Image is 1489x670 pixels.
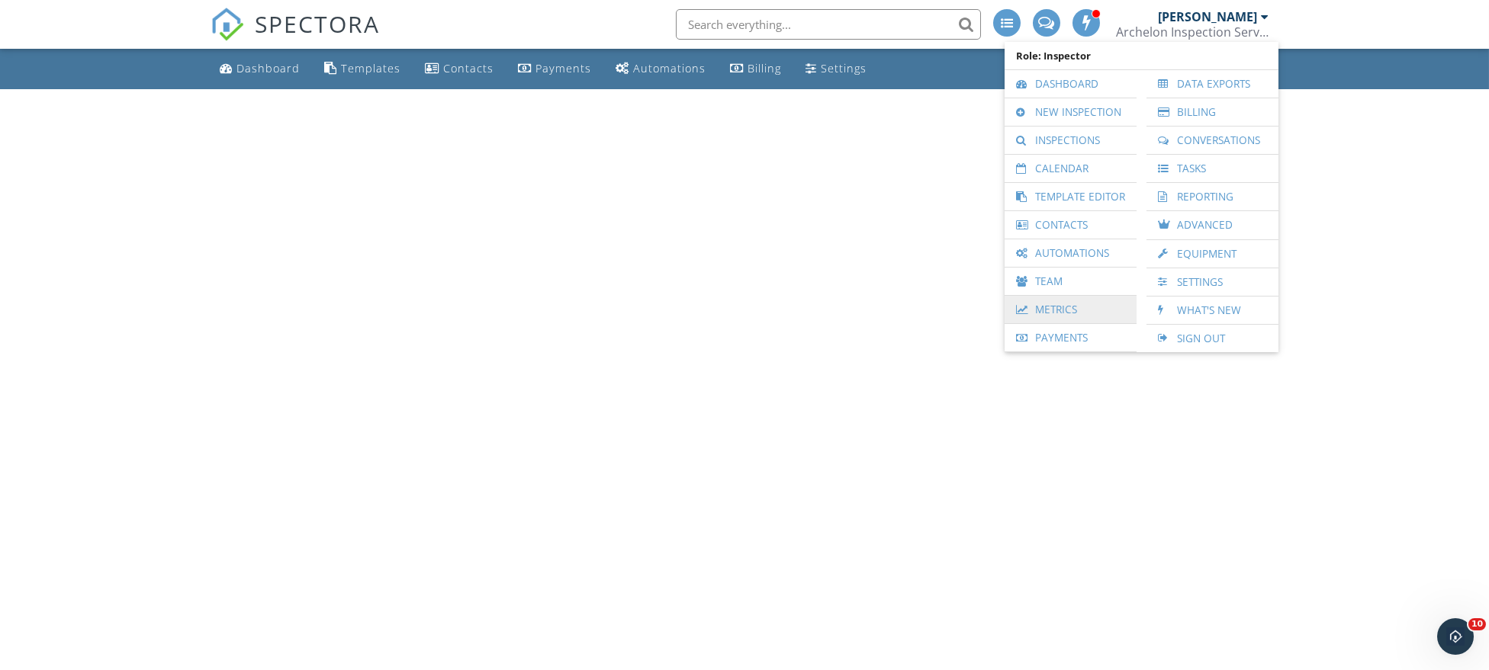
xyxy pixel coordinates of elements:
[1012,70,1129,98] a: Dashboard
[799,55,873,83] a: Settings
[211,21,380,53] a: SPECTORA
[1012,155,1129,182] a: Calendar
[214,55,306,83] a: Dashboard
[821,61,867,75] div: Settings
[1154,98,1271,126] a: Billing
[1012,42,1271,69] span: Role: Inspector
[211,8,244,41] img: The Best Home Inspection Software - Spectora
[419,55,500,83] a: Contacts
[1154,155,1271,182] a: Tasks
[512,55,597,83] a: Payments
[318,55,407,83] a: Templates
[1154,70,1271,98] a: Data Exports
[748,61,781,75] div: Billing
[1012,98,1129,126] a: New Inspection
[1154,297,1271,324] a: What's New
[535,61,591,75] div: Payments
[1012,268,1129,295] a: Team
[1012,296,1129,323] a: Metrics
[1154,183,1271,210] a: Reporting
[1012,324,1129,351] a: Payments
[1012,211,1129,239] a: Contacts
[676,9,981,40] input: Search everything...
[1154,268,1271,296] a: Settings
[1437,618,1474,655] iframe: Intercom live chat
[724,55,787,83] a: Billing
[1116,24,1269,40] div: Archelon Inspection Service
[1158,9,1257,24] div: [PERSON_NAME]
[1012,183,1129,210] a: Template Editor
[236,61,300,75] div: Dashboard
[1154,325,1271,352] a: Sign Out
[1154,211,1271,239] a: Advanced
[1012,239,1129,267] a: Automations
[609,55,712,83] a: Automations (Basic)
[443,61,494,75] div: Contacts
[1012,127,1129,154] a: Inspections
[1154,240,1271,268] a: Equipment
[341,61,400,75] div: Templates
[1154,127,1271,154] a: Conversations
[1468,618,1486,630] span: 10
[633,61,706,75] div: Automations
[255,8,380,40] span: SPECTORA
